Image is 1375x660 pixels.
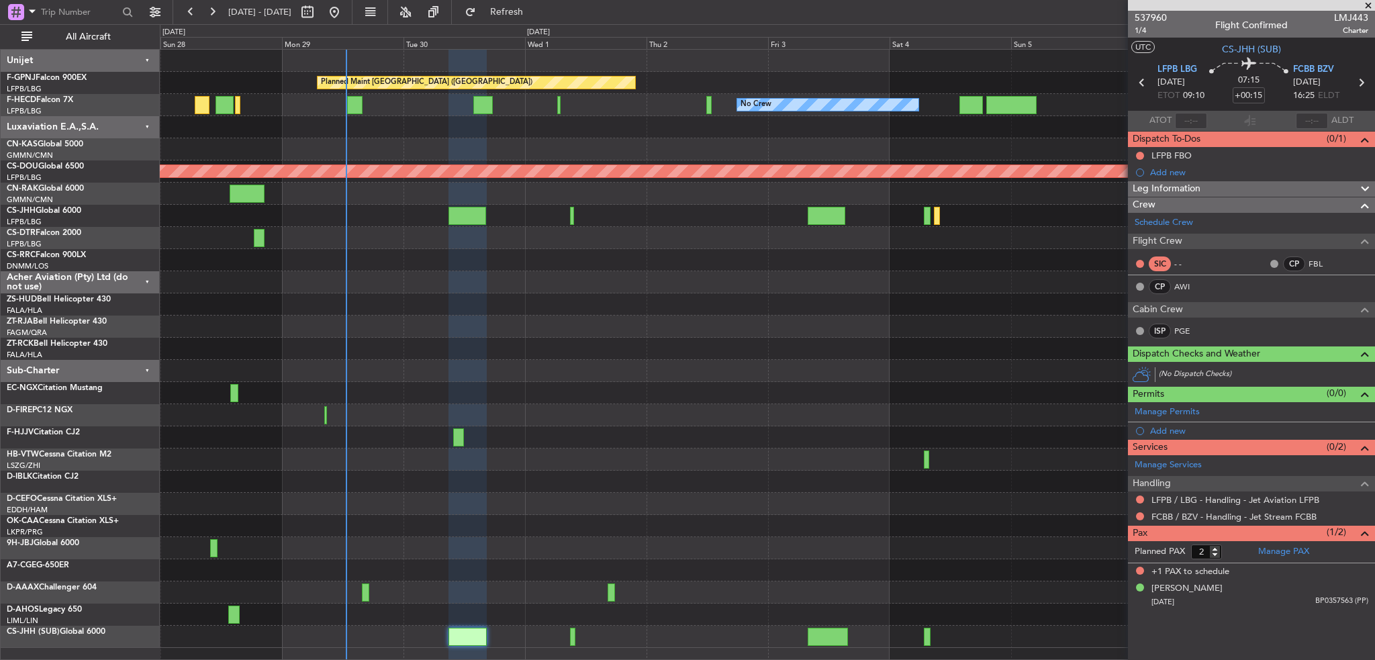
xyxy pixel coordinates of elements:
[1222,42,1281,56] span: CS-JHH (SUB)
[7,451,39,459] span: HB-VTW
[1327,132,1346,146] span: (0/1)
[1151,597,1174,607] span: [DATE]
[1151,494,1319,506] a: LFPB / LBG - Handling - Jet Aviation LFPB
[1258,545,1309,559] a: Manage PAX
[1133,181,1200,197] span: Leg Information
[7,229,81,237] a: CS-DTRFalcon 2000
[7,561,36,569] span: A7-CGE
[7,239,42,249] a: LFPB/LBG
[7,251,36,259] span: CS-RRC
[768,37,890,49] div: Fri 3
[1238,74,1260,87] span: 07:15
[7,495,117,503] a: D-CEFOCessna Citation XLS+
[741,95,771,115] div: No Crew
[7,140,38,148] span: CN-KAS
[1327,386,1346,400] span: (0/0)
[7,539,34,547] span: 9H-JBJ
[7,616,38,626] a: LIML/LIN
[7,162,84,171] a: CS-DOUGlobal 6500
[7,96,36,104] span: F-HECD
[7,406,73,414] a: D-FIREPC12 NGX
[1133,440,1168,455] span: Services
[1133,476,1171,491] span: Handling
[1151,150,1192,161] div: LFPB FBO
[1135,11,1167,25] span: 537960
[1174,258,1204,270] div: - -
[1174,281,1204,293] a: AWI
[7,461,40,471] a: LSZG/ZHI
[7,628,60,636] span: CS-JHH (SUB)
[7,527,43,537] a: LKPR/PRG
[7,195,53,205] a: GMMN/CMN
[1150,425,1368,436] div: Add new
[1135,545,1185,559] label: Planned PAX
[1151,565,1229,579] span: +1 PAX to schedule
[7,473,32,481] span: D-IBLK
[1327,525,1346,539] span: (1/2)
[7,229,36,237] span: CS-DTR
[7,628,105,636] a: CS-JHH (SUB)Global 6000
[7,96,73,104] a: F-HECDFalcon 7X
[7,185,84,193] a: CN-RAKGlobal 6000
[7,350,42,360] a: FALA/HLA
[7,583,39,592] span: D-AAAX
[479,7,535,17] span: Refresh
[7,340,107,348] a: ZT-RCKBell Helicopter 430
[1151,511,1317,522] a: FCBB / BZV - Handling - Jet Stream FCBB
[1293,63,1334,77] span: FCBB BZV
[1293,89,1315,103] span: 16:25
[282,37,404,49] div: Mon 29
[1135,406,1200,419] a: Manage Permits
[7,384,103,392] a: EC-NGXCitation Mustang
[1283,256,1305,271] div: CP
[1174,325,1204,337] a: PGE
[1315,596,1368,607] span: BP0357563 (PP)
[7,173,42,183] a: LFPB/LBG
[1149,324,1171,338] div: ISP
[1151,582,1223,596] div: [PERSON_NAME]
[7,451,111,459] a: HB-VTWCessna Citation M2
[7,74,36,82] span: F-GPNJ
[1133,132,1200,147] span: Dispatch To-Dos
[7,318,33,326] span: ZT-RJA
[1157,89,1180,103] span: ETOT
[7,207,36,215] span: CS-JHH
[7,251,86,259] a: CS-RRCFalcon 900LX
[525,37,647,49] div: Wed 1
[1133,526,1147,541] span: Pax
[1149,114,1172,128] span: ATOT
[1331,114,1354,128] span: ALDT
[321,73,532,93] div: Planned Maint [GEOGRAPHIC_DATA] ([GEOGRAPHIC_DATA])
[1131,41,1155,53] button: UTC
[7,140,83,148] a: CN-KASGlobal 5000
[1183,89,1204,103] span: 09:10
[41,2,118,22] input: Trip Number
[7,606,82,614] a: D-AHOSLegacy 650
[7,305,42,316] a: FALA/HLA
[7,428,34,436] span: F-HJJV
[647,37,768,49] div: Thu 2
[7,185,38,193] span: CN-RAK
[7,295,111,303] a: ZS-HUDBell Helicopter 430
[404,37,525,49] div: Tue 30
[459,1,539,23] button: Refresh
[1135,459,1202,472] a: Manage Services
[7,318,107,326] a: ZT-RJABell Helicopter 430
[1133,346,1260,362] span: Dispatch Checks and Weather
[7,561,69,569] a: A7-CGEG-650ER
[7,150,53,160] a: GMMN/CMN
[1334,11,1368,25] span: LMJ443
[160,37,282,49] div: Sun 28
[1159,369,1375,383] div: (No Dispatch Checks)
[527,27,550,38] div: [DATE]
[7,261,48,271] a: DNMM/LOS
[7,328,47,338] a: FAGM/QRA
[7,406,32,414] span: D-FIRE
[1150,167,1368,178] div: Add new
[1135,25,1167,36] span: 1/4
[7,495,37,503] span: D-CEFO
[7,505,48,515] a: EDDH/HAM
[1334,25,1368,36] span: Charter
[1318,89,1339,103] span: ELDT
[7,517,39,525] span: OK-CAA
